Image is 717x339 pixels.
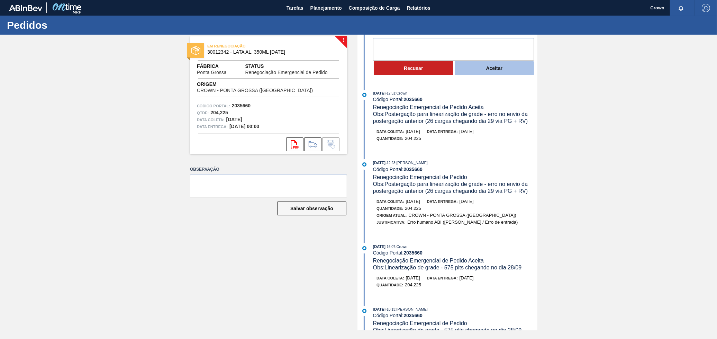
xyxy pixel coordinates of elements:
div: Informar alteração no pedido [322,137,339,151]
span: - 12:23 [385,161,395,165]
span: : [PERSON_NAME] [395,307,428,311]
span: Data entrega: [427,130,458,134]
span: - 10:13 [385,307,395,311]
strong: 2035660 [403,313,423,318]
span: [DATE] [406,199,420,204]
span: Obs: Postergação para linearização de grade - erro no envio da postergação anterior (26 cargas ch... [373,181,529,194]
span: - 12:51 [385,91,395,95]
div: Código Portal: [373,167,537,172]
strong: 2035660 [403,97,423,102]
label: Observação [190,164,347,175]
span: Composição de Carga [349,4,400,12]
span: Data entrega: [197,123,228,130]
strong: [DATE] 00:00 [229,124,259,129]
span: Quantidade : [376,283,403,287]
span: Relatórios [407,4,430,12]
img: atual [362,93,366,97]
span: 204,225 [405,206,421,211]
span: CROWN - PONTA GROSSA ([GEOGRAPHIC_DATA]) [197,88,313,93]
span: 30012342 - LATA AL. 350ML BC 429 [207,50,333,55]
button: Recusar [374,61,453,75]
span: Origem [197,81,333,88]
strong: 2035660 [403,250,423,256]
span: Data coleta: [376,130,404,134]
span: EM RENEGOCIAÇÃO [207,43,304,50]
span: [DATE] [460,129,474,134]
span: Renegociação Emergencial de Pedido Aceita [373,258,484,264]
span: Quantidade : [376,206,403,211]
span: Data coleta: [197,116,225,123]
strong: 2035660 [403,167,423,172]
span: [DATE] [460,199,474,204]
span: : Crown [395,244,407,249]
span: Obs: Postergação para linearização de grade - erro no envio da postergação anterior (26 cargas ch... [373,111,529,124]
span: Renegociação Emergencial de Pedido [373,320,467,326]
span: Origem Atual: [376,213,407,217]
span: [DATE] [406,275,420,280]
button: Notificações [670,3,692,13]
span: Tarefas [287,4,303,12]
img: atual [362,162,366,167]
span: Renegociação Emergencial de Pedido [373,174,467,180]
span: 204,225 [405,136,421,141]
img: atual [362,309,366,313]
span: 204,225 [405,282,421,287]
button: Salvar observação [277,202,346,215]
span: Obs: Linearização de grade - 575 plts chegando no dia 28/09 [373,265,522,270]
span: Ponta Grossa [197,70,227,75]
div: Abrir arquivo PDF [286,137,303,151]
span: Código Portal: [197,102,230,109]
img: TNhmsLtSVTkK8tSr43FrP2fwEKptu5GPRR3wAAAABJRU5ErkJggg== [9,5,42,11]
span: [DATE] [373,91,385,95]
span: Planejamento [310,4,342,12]
img: status [191,46,200,55]
strong: [DATE] [226,117,242,122]
div: Código Portal: [373,250,537,256]
h1: Pedidos [7,21,130,29]
div: Código Portal: [373,97,537,102]
div: Código Portal: [373,313,537,318]
span: [DATE] [373,244,385,249]
span: [DATE] [406,129,420,134]
span: Justificativa: [376,220,406,224]
span: - 16:07 [385,245,395,249]
span: Quantidade : [376,136,403,141]
span: Fábrica [197,63,245,70]
span: Status [245,63,340,70]
img: Logout [702,4,710,12]
span: Data entrega: [427,199,458,204]
span: CROWN - PONTA GROSSA ([GEOGRAPHIC_DATA]) [408,213,516,218]
span: Obs: Linearização de grade - 575 plts chegando no dia 28/09 [373,327,522,333]
span: Renegociação Emergencial de Pedido Aceita [373,104,484,110]
span: : [PERSON_NAME] [395,161,428,165]
span: Data coleta: [376,276,404,280]
span: Qtde : [197,109,209,116]
img: atual [362,246,366,250]
span: [DATE] [373,161,385,165]
span: Data entrega: [427,276,458,280]
strong: 204,225 [210,110,228,115]
div: Ir para Composição de Carga [304,137,321,151]
span: Data coleta: [376,199,404,204]
span: : Crown [395,91,407,95]
strong: 2035660 [232,103,251,108]
span: Renegociação Emergencial de Pedido [245,70,328,75]
span: [DATE] [373,307,385,311]
span: Erro humano ABI ([PERSON_NAME] / Erro de entrada) [407,220,518,225]
button: Aceitar [455,61,534,75]
span: [DATE] [460,275,474,280]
